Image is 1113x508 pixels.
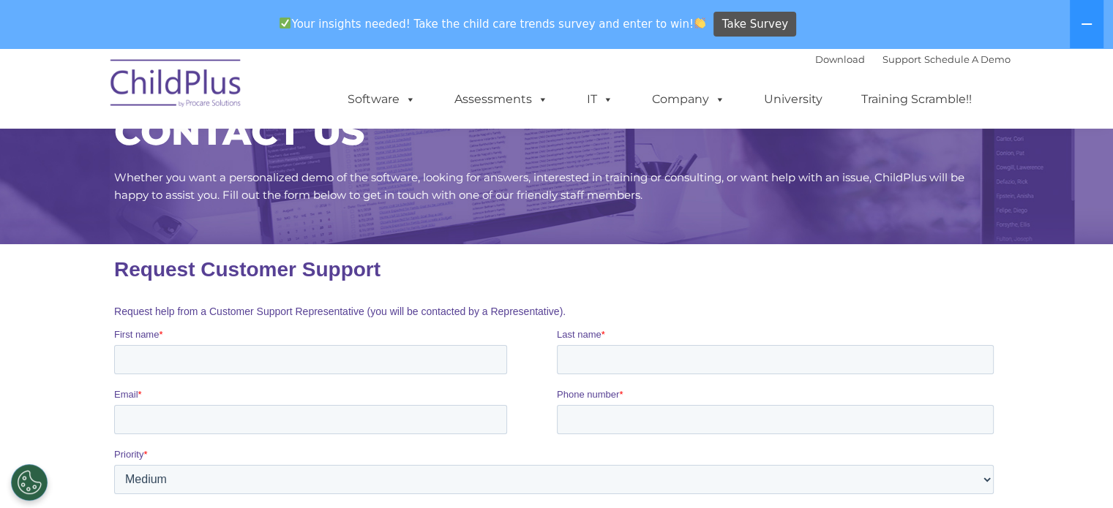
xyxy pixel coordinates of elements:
[333,85,430,114] a: Software
[114,170,964,202] span: Whether you want a personalized demo of the software, looking for answers, interested in training...
[847,85,986,114] a: Training Scramble!!
[722,12,788,37] span: Take Survey
[572,85,628,114] a: IT
[749,85,837,114] a: University
[11,464,48,501] button: Cookies Settings
[924,53,1011,65] a: Schedule A Demo
[815,53,1011,65] font: |
[637,85,740,114] a: Company
[280,18,291,29] img: ✅
[882,53,921,65] a: Support
[694,18,705,29] img: 👏
[274,10,712,38] span: Your insights needed! Take the child care trends survey and enter to win!
[443,85,487,96] span: Last name
[114,110,364,154] span: CONTACT US
[815,53,865,65] a: Download
[440,85,563,114] a: Assessments
[713,12,796,37] a: Take Survey
[103,49,250,122] img: ChildPlus by Procare Solutions
[443,145,505,156] span: Phone number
